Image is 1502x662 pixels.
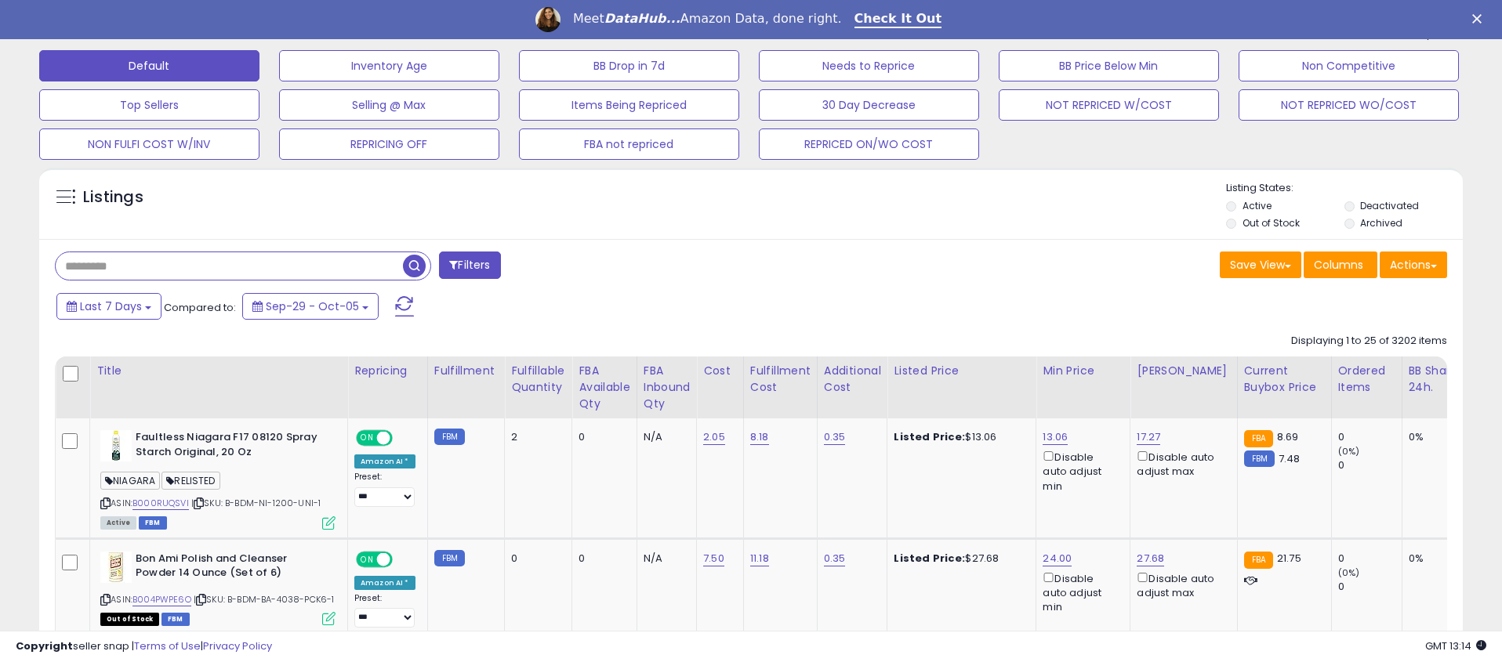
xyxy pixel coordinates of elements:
span: Compared to: [164,300,236,315]
button: Actions [1380,251,1447,278]
span: 7.48 [1279,451,1301,466]
span: ON [357,432,377,445]
div: 0 [1338,552,1402,566]
b: Listed Price: [894,429,965,444]
a: 0.35 [824,551,846,566]
label: Out of Stock [1243,216,1300,230]
button: Top Sellers [39,89,259,121]
a: 17.27 [1137,429,1160,445]
span: Columns [1314,257,1363,273]
div: Amazon AI * [354,454,415,468]
div: Cost [703,363,737,379]
div: $13.06 [894,430,1024,444]
button: NOT REPRICED WO/COST [1239,89,1459,121]
span: Sep-29 - Oct-05 [266,298,359,314]
div: 0 [1338,580,1402,594]
img: 41krpvH68rL._SL40_.jpg [100,552,132,583]
b: Listed Price: [894,551,965,566]
a: 7.50 [703,551,724,566]
button: Needs to Reprice [759,50,979,81]
div: 0 [511,552,560,566]
button: Non Competitive [1239,50,1459,81]
div: Displaying 1 to 25 of 3202 items [1291,334,1447,349]
span: NIAGARA [100,472,160,490]
div: 0% [1409,430,1460,444]
div: 0 [579,430,624,444]
small: (0%) [1338,566,1360,579]
span: All listings that are currently out of stock and unavailable for purchase on Amazon [100,613,159,626]
button: Inventory Age [279,50,499,81]
div: N/A [644,430,685,444]
div: Current Buybox Price [1244,363,1325,396]
button: REPRICED ON/WO COST [759,128,979,160]
button: BB Price Below Min [999,50,1219,81]
div: 0 [1338,458,1402,472]
b: Bon Ami Polish and Cleanser Powder 14 Ounce (Set of 6) [136,552,326,584]
button: NON FULFI COST W/INV [39,128,259,160]
button: REPRICING OFF [279,128,499,160]
a: 27.68 [1137,551,1164,566]
small: FBA [1244,430,1273,447]
div: Listed Price [894,363,1029,379]
span: FBM [139,516,167,530]
span: RELISTED [161,472,219,490]
span: | SKU: B-BDM-NI-1200-UNI-1 [191,497,321,509]
button: Save View [1220,251,1301,278]
a: 0.35 [824,429,846,445]
a: 24.00 [1043,551,1072,566]
div: Fulfillment [434,363,498,379]
small: FBA [1244,552,1273,569]
button: Columns [1304,251,1377,278]
div: Disable auto adjust max [1137,448,1224,479]
label: Archived [1360,216,1402,230]
span: | SKU: B-BDM-BA-4038-PCK6-1 [194,593,335,606]
div: Amazon AI * [354,576,415,590]
div: Additional Cost [824,363,881,396]
img: Profile image for Georgie [535,7,561,32]
h5: Listings [83,186,143,208]
div: Meet Amazon Data, done right. [573,11,842,27]
div: Title [96,363,341,379]
div: 0 [1338,430,1402,444]
small: FBM [434,550,465,566]
div: seller snap | | [16,639,272,654]
div: Preset: [354,593,415,628]
div: ASIN: [100,430,336,528]
a: Privacy Policy [203,638,272,653]
span: All listings currently available for purchase on Amazon [100,516,136,530]
div: FBA inbound Qty [644,363,691,412]
p: Listing States: [1226,181,1463,196]
button: FBA not repriced [519,128,739,160]
div: 0 [579,552,624,566]
label: Deactivated [1360,199,1419,212]
a: B004PWPE6O [132,593,191,606]
div: Disable auto adjust min [1043,448,1118,494]
strong: Copyright [16,638,73,653]
small: FBM [1244,450,1275,467]
a: Check It Out [854,11,942,28]
button: Filters [439,251,500,279]
div: Preset: [354,472,415,507]
div: [PERSON_NAME] [1137,363,1230,379]
div: Close [1472,14,1488,24]
div: 2 [511,430,560,444]
i: DataHub... [604,11,680,26]
span: 2025-10-13 13:14 GMT [1425,638,1486,653]
div: N/A [644,552,685,566]
button: 30 Day Decrease [759,89,979,121]
div: Min Price [1043,363,1123,379]
span: OFF [390,432,415,445]
button: Items Being Repriced [519,89,739,121]
small: (0%) [1338,445,1360,458]
div: Ordered Items [1338,363,1395,396]
span: FBM [161,613,190,626]
button: BB Drop in 7d [519,50,739,81]
span: 8.69 [1277,429,1299,444]
button: Last 7 Days [56,293,161,320]
div: $27.68 [894,552,1024,566]
div: Fulfillable Quantity [511,363,565,396]
a: B000RUQSVI [132,497,189,510]
button: NOT REPRICED W/COST [999,89,1219,121]
a: 8.18 [750,429,769,445]
button: Selling @ Max [279,89,499,121]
